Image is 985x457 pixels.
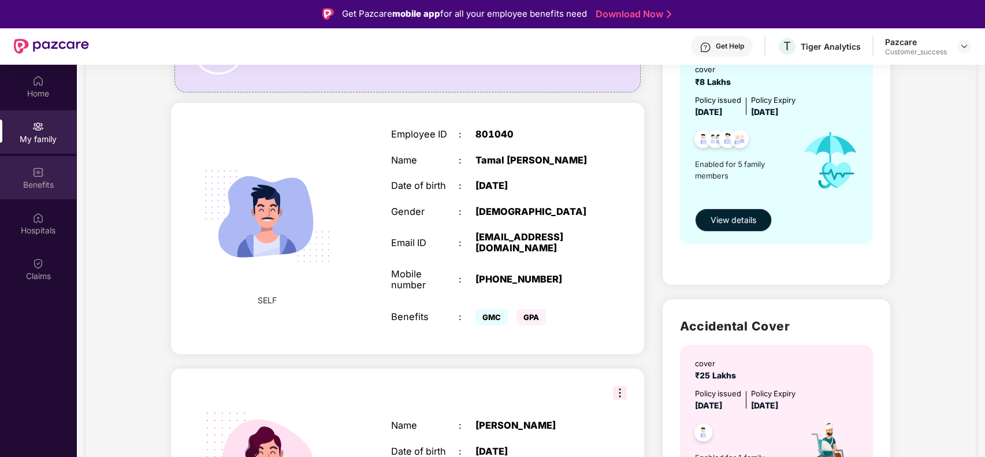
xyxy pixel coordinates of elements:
a: Download Now [596,8,668,20]
img: svg+xml;base64,PHN2ZyBpZD0iSGVscC0zMngzMiIgeG1sbnM9Imh0dHA6Ly93d3cudzMub3JnLzIwMDAvc3ZnIiB3aWR0aD... [700,42,711,53]
div: Email ID [391,237,458,248]
div: Mobile number [391,269,458,291]
span: View details [711,214,756,226]
strong: mobile app [392,8,440,19]
img: svg+xml;base64,PHN2ZyBpZD0iRHJvcGRvd24tMzJ4MzIiIHhtbG5zPSJodHRwOi8vd3d3LnczLm9yZy8yMDAwL3N2ZyIgd2... [960,42,969,51]
div: [PERSON_NAME] [475,420,593,431]
div: cover [695,358,741,369]
img: svg+xml;base64,PHN2ZyB4bWxucz0iaHR0cDovL3d3dy53My5vcmcvMjAwMC9zdmciIHdpZHRoPSI0OC45NDMiIGhlaWdodD... [726,127,754,155]
span: [DATE] [695,400,722,410]
div: Name [391,155,458,166]
span: GMC [475,309,508,325]
span: ₹8 Lakhs [695,77,735,87]
div: Policy Expiry [751,388,796,399]
img: svg+xml;base64,PHN2ZyB4bWxucz0iaHR0cDovL3d3dy53My5vcmcvMjAwMC9zdmciIHdpZHRoPSI0OC45MTUiIGhlaWdodD... [701,127,730,155]
span: GPA [516,309,546,325]
img: Logo [322,8,334,20]
img: svg+xml;base64,PHN2ZyB4bWxucz0iaHR0cDovL3d3dy53My5vcmcvMjAwMC9zdmciIHdpZHRoPSI0OC45NDMiIGhlaWdodD... [689,127,718,155]
img: svg+xml;base64,PHN2ZyBpZD0iSG9tZSIgeG1sbnM9Imh0dHA6Ly93d3cudzMub3JnLzIwMDAvc3ZnIiB3aWR0aD0iMjAiIG... [32,75,44,87]
span: SELF [258,294,277,307]
div: Get Help [716,42,744,51]
div: 801040 [475,129,593,140]
div: Tiger Analytics [801,41,861,52]
img: svg+xml;base64,PHN2ZyBpZD0iQ2xhaW0iIHhtbG5zPSJodHRwOi8vd3d3LnczLm9yZy8yMDAwL3N2ZyIgd2lkdGg9IjIwIi... [32,258,44,269]
img: Stroke [667,8,671,20]
div: Date of birth [391,446,458,457]
h2: Accidental Cover [680,317,872,336]
div: Date of birth [391,180,458,191]
div: [DATE] [475,446,593,457]
span: [DATE] [695,107,722,117]
div: : [459,420,475,431]
img: New Pazcare Logo [14,39,89,54]
span: [DATE] [751,400,778,410]
div: Policy Expiry [751,94,796,106]
img: icon [791,118,870,203]
img: svg+xml;base64,PHN2ZyB3aWR0aD0iMjAiIGhlaWdodD0iMjAiIHZpZXdCb3g9IjAgMCAyMCAyMCIgZmlsbD0ibm9uZSIgeG... [32,121,44,132]
div: : [459,206,475,217]
img: svg+xml;base64,PHN2ZyBpZD0iQmVuZWZpdHMiIHhtbG5zPSJodHRwOi8vd3d3LnczLm9yZy8yMDAwL3N2ZyIgd2lkdGg9Ij... [32,166,44,178]
div: : [459,274,475,285]
img: svg+xml;base64,PHN2ZyB4bWxucz0iaHR0cDovL3d3dy53My5vcmcvMjAwMC9zdmciIHdpZHRoPSI0OC45NDMiIGhlaWdodD... [689,420,718,448]
div: Customer_success [885,47,947,57]
img: svg+xml;base64,PHN2ZyB4bWxucz0iaHR0cDovL3d3dy53My5vcmcvMjAwMC9zdmciIHdpZHRoPSI0OC45NDMiIGhlaWdodD... [713,127,742,155]
div: [EMAIL_ADDRESS][DOMAIN_NAME] [475,232,593,254]
div: Pazcare [885,36,947,47]
div: Tamal [PERSON_NAME] [475,155,593,166]
div: : [459,311,475,322]
div: : [459,155,475,166]
div: Employee ID [391,129,458,140]
img: svg+xml;base64,PHN2ZyB3aWR0aD0iMzIiIGhlaWdodD0iMzIiIHZpZXdCb3g9IjAgMCAzMiAzMiIgZmlsbD0ibm9uZSIgeG... [613,386,627,400]
div: Benefits [391,311,458,322]
div: : [459,237,475,248]
div: Policy issued [695,388,741,399]
div: [DEMOGRAPHIC_DATA] [475,206,593,217]
div: Gender [391,206,458,217]
div: [DATE] [475,180,593,191]
div: Policy issued [695,94,741,106]
div: Get Pazcare for all your employee benefits need [342,7,587,21]
span: ₹25 Lakhs [695,370,741,380]
div: cover [695,64,735,75]
button: View details [695,209,772,232]
div: : [459,180,475,191]
div: Name [391,420,458,431]
div: [PHONE_NUMBER] [475,274,593,285]
div: : [459,446,475,457]
div: : [459,129,475,140]
span: Enabled for 5 family members [695,158,791,182]
img: svg+xml;base64,PHN2ZyBpZD0iSG9zcGl0YWxzIiB4bWxucz0iaHR0cDovL3d3dy53My5vcmcvMjAwMC9zdmciIHdpZHRoPS... [32,212,44,224]
span: [DATE] [751,107,778,117]
img: svg+xml;base64,PHN2ZyB4bWxucz0iaHR0cDovL3d3dy53My5vcmcvMjAwMC9zdmciIHdpZHRoPSIyMjQiIGhlaWdodD0iMT... [189,139,345,294]
span: T [783,39,791,53]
